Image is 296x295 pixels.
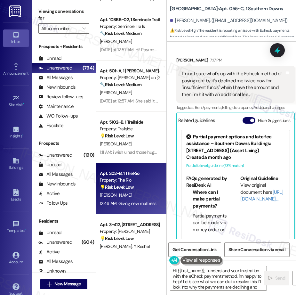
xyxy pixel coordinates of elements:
div: View original document here [240,182,285,202]
span: Y. Reshef [134,243,150,249]
strong: 🔧 Risk Level: Medium [100,30,141,36]
i:  [268,276,273,281]
span: [PERSON_NAME] [100,141,132,147]
div: [DATE] at 12:57 AM: She said it cleared on 9/4 [100,98,182,104]
button: New Message [40,279,88,289]
div: Property: The Rio [100,177,159,184]
div: Active [38,249,60,255]
label: Viewing conversations for [38,6,89,23]
b: FAQs generated by ResiDesk AI [186,175,227,188]
div: Maintenance [38,103,74,110]
div: Unanswered [38,239,72,246]
b: [GEOGRAPHIC_DATA]: Apt. 055~C, 1 Southern Downs [170,5,283,12]
i:  [82,26,86,31]
li: Partial payments can be made via money order or check at the front office. [193,213,231,247]
div: WO Follow-ups [38,113,78,119]
input: All communities [41,23,79,34]
span: Get Conversation Link [172,246,217,253]
div: Portfolio level guideline ( 73 % match) [186,162,285,169]
div: Follow Ups [38,200,68,207]
div: Apt. 5102~B, 1 Trailside [100,119,159,126]
div: Property: [PERSON_NAME] on [GEOGRAPHIC_DATA] [100,74,159,81]
img: ResiDesk Logo [9,5,22,17]
div: [DATE] at 12:57 AM: Hi! Payment will be made, apologies for the delay. [100,47,227,53]
div: Unread [38,161,61,168]
span: Share Conversation via email [228,246,285,253]
div: Apt. 3~412, [STREET_ADDRESS] [100,221,159,228]
a: Site Visit • [3,93,29,110]
strong: ⚠️ Risk Level: High [170,28,197,33]
span: Send [275,275,285,282]
div: Prospects [32,140,96,147]
span: [PERSON_NAME] [100,38,132,44]
div: Apt. 501~A, 1 [PERSON_NAME] on [GEOGRAPHIC_DATA] [100,68,159,74]
div: Property: [PERSON_NAME] [100,228,159,235]
div: New Inbounds [38,181,76,187]
span: [PERSON_NAME] [100,243,134,249]
a: Leads [3,187,29,204]
a: Insights • [3,124,29,141]
span: • [23,102,24,106]
div: Residents [32,218,96,225]
div: [PERSON_NAME] [176,57,295,66]
div: (190) [82,150,96,160]
div: Created a month ago [186,154,285,161]
div: All Messages [38,171,73,178]
div: Unread [38,55,61,62]
div: Active [38,190,60,197]
div: Apt. 202~B, 1 The Rio [100,170,159,177]
strong: 🔧 Risk Level: Medium [100,82,141,87]
li: Where can I make partial payments? [193,189,231,209]
div: 1:11 AM: i wish u had those huge green carts still. the small ones meant more trips ! [100,149,249,155]
a: Buildings [3,155,29,173]
a: Templates • [3,218,29,236]
span: Additional charges [253,105,285,110]
span: New Message [54,281,81,287]
div: (794) [81,63,96,73]
span: Billing discrepancy , [222,105,253,110]
div: Review follow-ups [38,94,83,100]
div: Unknown [38,268,66,275]
strong: 💡 Risk Level: Low [100,235,134,241]
strong: 💡 Risk Level: Low [100,133,134,139]
a: [URL][DOMAIN_NAME]… [240,189,283,202]
div: Related guidelines [178,117,215,127]
div: Tagged as: [176,103,295,112]
span: [PERSON_NAME] [100,192,132,198]
div: Partial payment options and late fee assistance – Southern Downs Buildings: [STREET_ADDRESS] (Ass... [186,134,285,154]
textarea: Hi {{first_name}}, I understand your frustration with the eCheck payment method. I'm happy to hel... [170,266,267,290]
div: Unread [38,229,61,236]
div: [PERSON_NAME]. ([EMAIL_ADDRESS][DOMAIN_NAME]) [170,17,288,24]
label: Hide Suggestions [258,117,290,124]
button: Send [264,271,289,285]
div: Prospects + Residents [32,43,96,50]
span: • [22,133,23,137]
div: Apt. 108BB~02, 1 Seminole Trails [100,16,159,23]
i:  [47,282,52,287]
span: • [25,227,26,232]
strong: 💡 Risk Level: Low [100,184,134,190]
div: New Inbounds [38,84,76,91]
div: All Messages [38,74,73,81]
div: 7:17 PM [208,57,222,63]
div: Escalate [38,122,63,129]
div: Property: Seminole Trails [100,23,159,30]
div: Property: Trailside [100,126,159,132]
div: Unanswered [38,65,72,71]
div: All Messages [38,258,73,265]
a: Account [3,250,29,267]
div: (604) [80,237,96,247]
span: : The resident is reporting an issue with Echeck payments being declined and incurring additional... [170,27,296,48]
span: [PERSON_NAME] [100,90,132,95]
div: I'm not sure what's up with the Echeck method of paying rent by it's declined me twice now for "i... [182,70,284,98]
span: Rent/payments , [195,105,222,110]
b: Original Guideline [240,175,278,182]
button: Share Conversation via email [224,242,290,257]
div: Unanswered [38,152,72,159]
div: 12:46 AM: Giving new mattress [100,201,156,206]
a: Inbox [3,29,29,47]
button: Get Conversation Link [168,242,221,257]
